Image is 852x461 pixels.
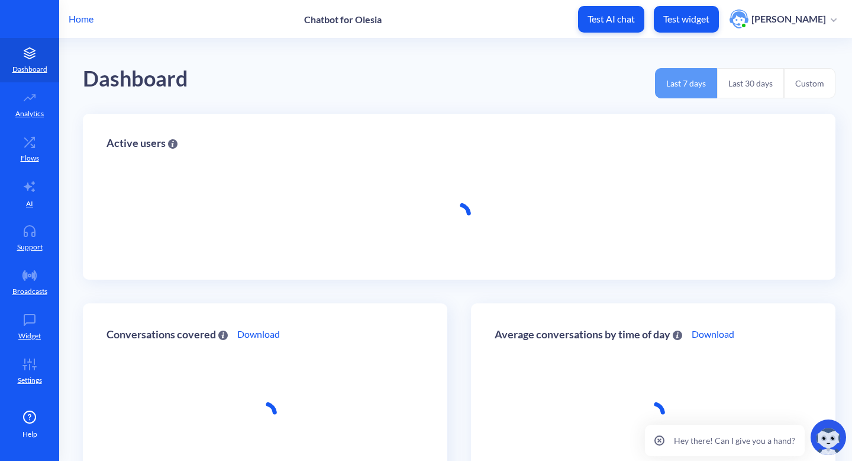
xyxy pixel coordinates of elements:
p: [PERSON_NAME] [751,12,826,25]
p: Hey there! Can I give you a hand? [674,434,795,447]
button: Last 7 days [655,68,717,98]
div: Conversations covered [106,329,228,340]
button: Custom [784,68,835,98]
div: Dashboard [83,62,188,96]
p: Home [69,12,93,26]
button: user photo[PERSON_NAME] [724,8,843,30]
p: Analytics [15,108,44,119]
div: Active users [106,137,177,149]
span: Help [22,429,37,440]
p: Flows [21,153,39,164]
button: Last 30 days [717,68,784,98]
div: Average conversations by time of day [495,329,682,340]
p: Test AI chat [588,13,635,25]
img: copilot-icon.svg [811,420,846,455]
a: Download [237,327,280,341]
p: AI [26,199,33,209]
button: Test widget [654,6,719,33]
p: Broadcasts [12,286,47,297]
p: Dashboard [12,64,47,75]
img: user photo [730,9,748,28]
a: Download [692,327,734,341]
p: Test widget [663,13,709,25]
button: Test AI chat [578,6,644,33]
p: Settings [18,375,42,386]
p: Widget [18,331,41,341]
p: Chatbot for Olesia [304,14,382,25]
p: Support [17,242,43,252]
